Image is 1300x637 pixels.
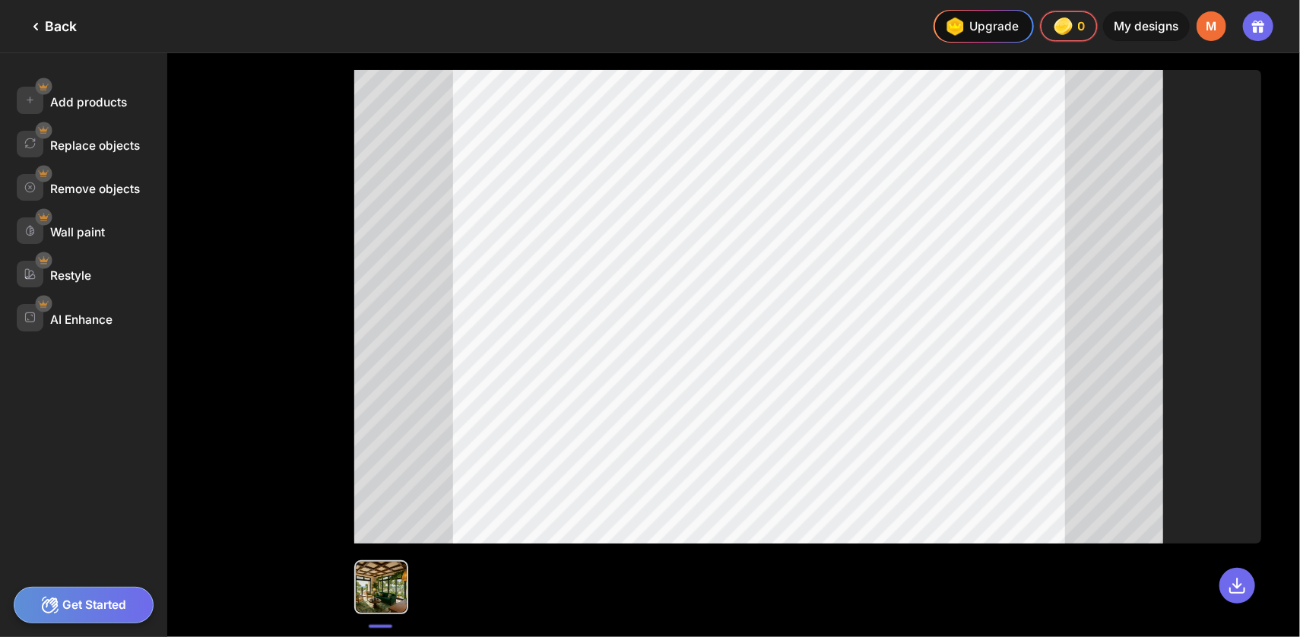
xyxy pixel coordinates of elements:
[50,268,91,283] div: Restyle
[50,312,113,327] div: AI Enhance
[50,95,127,109] div: Add products
[1103,11,1189,42] div: My designs
[50,138,140,153] div: Replace objects
[50,182,140,196] div: Remove objects
[941,13,1019,40] div: Upgrade
[1078,20,1087,33] span: 0
[27,17,77,36] div: Back
[941,13,968,40] img: upgrade-nav-btn-icon.gif
[50,225,105,239] div: Wall paint
[14,587,154,623] div: Get Started
[1197,11,1227,42] div: M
